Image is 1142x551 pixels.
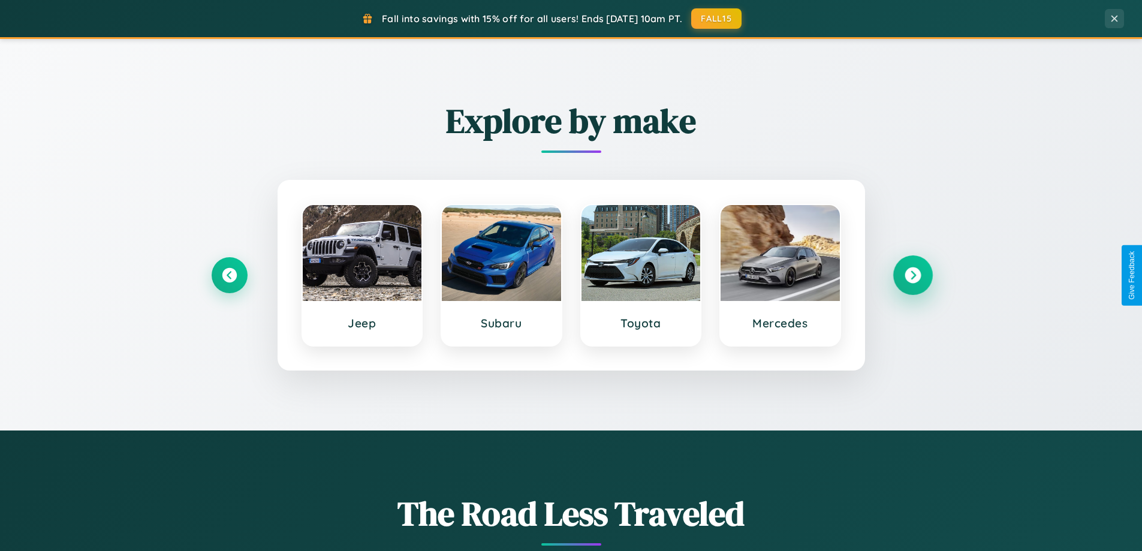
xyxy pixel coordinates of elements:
[593,316,689,330] h3: Toyota
[315,316,410,330] h3: Jeep
[1128,251,1136,300] div: Give Feedback
[454,316,549,330] h3: Subaru
[691,8,742,29] button: FALL15
[733,316,828,330] h3: Mercedes
[212,490,931,537] h1: The Road Less Traveled
[212,98,931,144] h2: Explore by make
[382,13,682,25] span: Fall into savings with 15% off for all users! Ends [DATE] 10am PT.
